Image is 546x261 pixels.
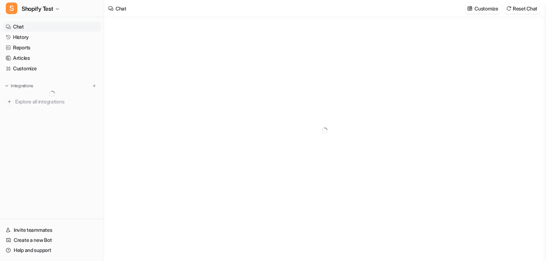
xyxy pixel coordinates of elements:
[3,22,101,32] a: Chat
[3,97,101,107] a: Explore all integrations
[3,245,101,255] a: Help and support
[3,235,101,245] a: Create a new Bot
[6,98,13,105] img: explore all integrations
[474,5,498,12] p: Customize
[3,53,101,63] a: Articles
[11,83,33,89] p: Integrations
[92,83,97,88] img: menu_add.svg
[3,225,101,235] a: Invite teammates
[467,6,472,11] img: customize
[22,4,53,14] span: Shopify Test
[504,3,540,14] button: Reset Chat
[6,3,17,14] span: S
[3,43,101,53] a: Reports
[15,96,98,107] span: Explore all integrations
[3,63,101,74] a: Customize
[3,32,101,42] a: History
[3,82,35,89] button: Integrations
[116,5,126,12] div: Chat
[4,83,9,88] img: expand menu
[506,6,511,11] img: reset
[465,3,501,14] button: Customize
